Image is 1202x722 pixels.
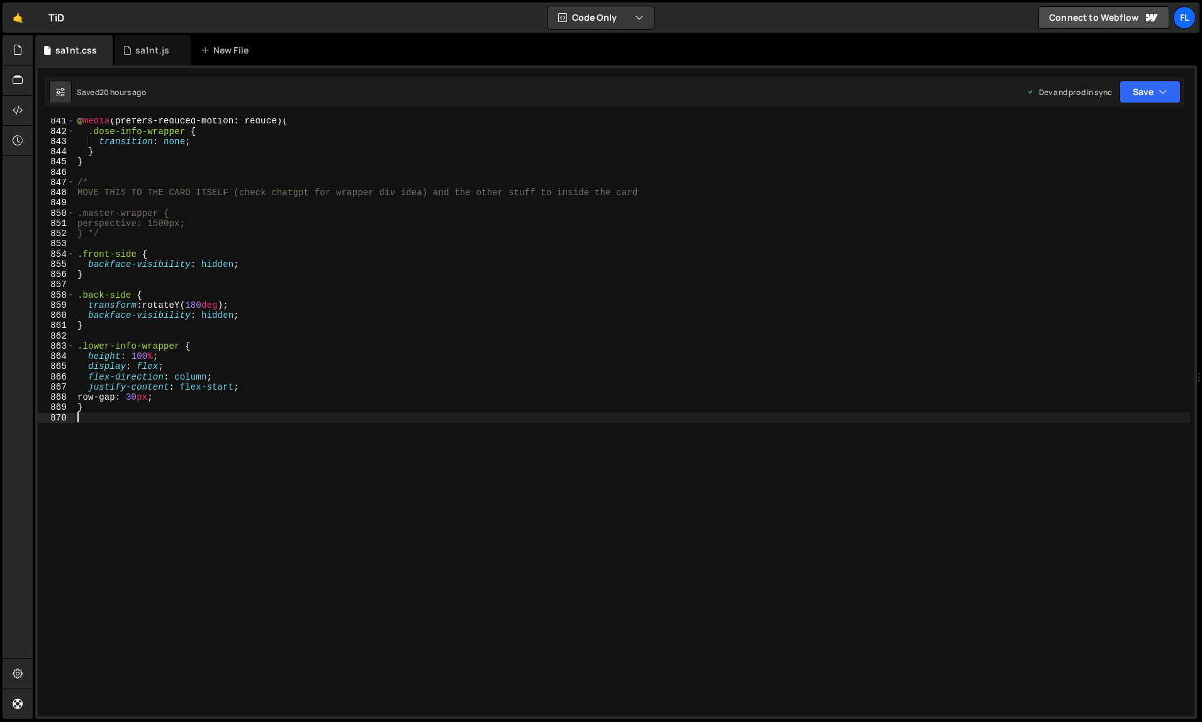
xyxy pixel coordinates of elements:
div: 848 [38,188,75,198]
div: 864 [38,351,75,361]
div: 861 [38,320,75,330]
div: 866 [38,372,75,382]
div: 867 [38,382,75,392]
div: 852 [38,228,75,239]
div: 843 [38,137,75,147]
div: 850 [38,208,75,218]
div: TiD [48,10,64,25]
a: Fl [1173,6,1196,29]
div: 863 [38,341,75,351]
div: 860 [38,310,75,320]
div: 845 [38,157,75,167]
div: 841 [38,116,75,126]
div: 858 [38,290,75,300]
div: 870 [38,413,75,423]
div: 856 [38,269,75,279]
div: 844 [38,147,75,157]
a: 🤙 [3,3,33,33]
div: 842 [38,127,75,137]
div: 855 [38,259,75,269]
div: 859 [38,300,75,310]
div: 865 [38,361,75,371]
div: 849 [38,198,75,208]
div: 868 [38,392,75,402]
div: 846 [38,167,75,178]
div: Saved [77,87,146,98]
div: New File [201,44,254,57]
a: Connect to Webflow [1038,6,1169,29]
div: 869 [38,402,75,412]
button: Code Only [548,6,654,29]
button: Save [1120,81,1181,103]
div: 857 [38,279,75,290]
div: 853 [38,239,75,249]
div: sa1nt.js [135,44,169,57]
div: sa1nt.css [55,44,97,57]
div: 854 [38,249,75,259]
div: 862 [38,331,75,341]
div: 20 hours ago [99,87,146,98]
div: 851 [38,218,75,228]
div: Dev and prod in sync [1026,87,1112,98]
div: 847 [38,178,75,188]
